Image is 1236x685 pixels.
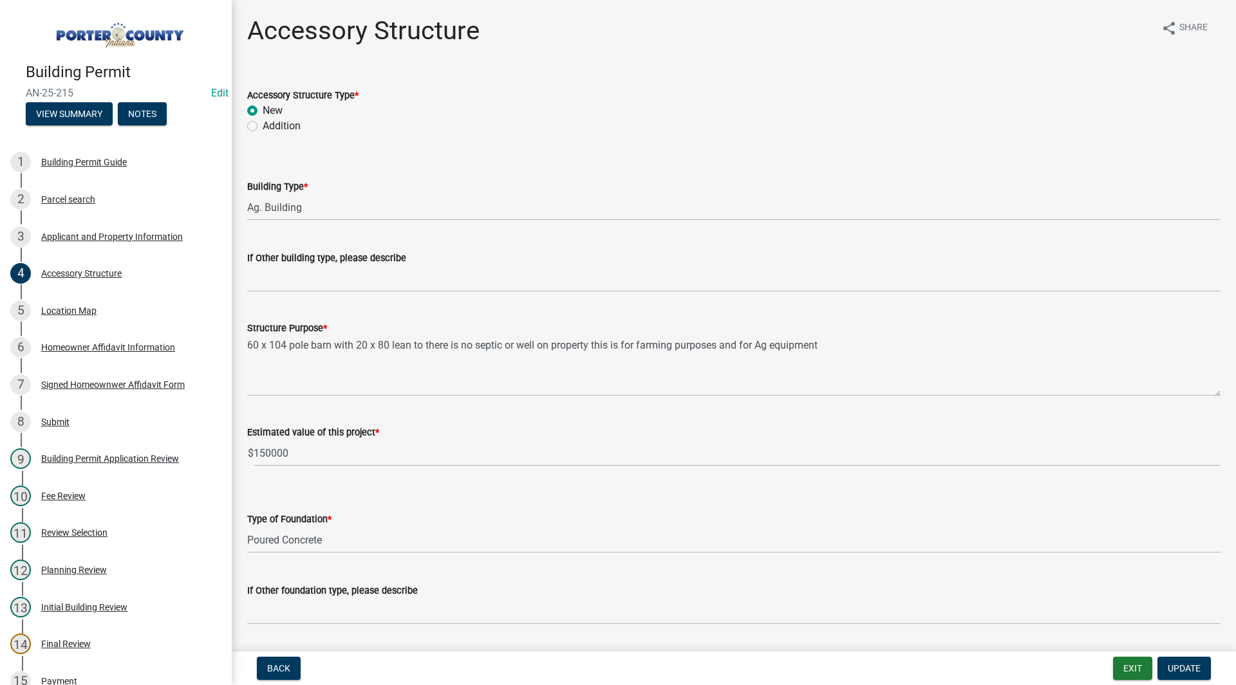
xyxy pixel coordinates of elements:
div: 2 [10,189,31,210]
div: Accessory Structure [41,269,122,278]
label: Building Type [247,183,308,192]
div: 3 [10,226,31,247]
div: Building Permit Application Review [41,454,179,463]
span: Back [267,663,290,673]
button: Back [257,657,301,680]
div: 6 [10,337,31,358]
div: Homeowner Affidavit Information [41,343,175,352]
h4: Building Permit [26,63,221,82]
button: Update [1157,657,1211,680]
label: If Other building type, please describe [247,254,406,263]
label: New [263,103,283,118]
wm-modal-confirm: Notes [118,109,167,120]
label: Type of Foundation [247,515,332,524]
i: share [1161,21,1177,36]
div: Review Selection [41,528,108,537]
div: 7 [10,374,31,395]
div: Location Map [41,306,97,315]
div: Final Review [41,639,91,648]
img: Porter County, Indiana [26,14,211,50]
div: Applicant and Property Information [41,232,183,241]
label: Addition [263,118,301,134]
label: Estimated value of this project [247,428,379,437]
label: If Other foundation type, please describe [247,587,418,596]
div: 12 [10,560,31,580]
button: View Summary [26,102,113,125]
span: Update [1168,663,1201,673]
button: Notes [118,102,167,125]
div: Building Permit Guide [41,158,127,167]
div: 5 [10,300,31,321]
div: 1 [10,152,31,172]
div: 10 [10,486,31,506]
div: Parcel search [41,195,95,204]
span: Share [1179,21,1208,36]
div: 13 [10,597,31,617]
wm-modal-confirm: Summary [26,109,113,120]
a: Edit [211,87,229,99]
div: 9 [10,448,31,469]
div: Signed Homeownwer Affidavit Form [41,380,185,389]
wm-modal-confirm: Edit Application Number [211,87,229,99]
div: 8 [10,412,31,432]
div: 11 [10,522,31,543]
div: 14 [10,634,31,654]
div: Submit [41,417,70,426]
div: Initial Building Review [41,603,127,612]
div: 4 [10,263,31,284]
button: shareShare [1151,15,1218,41]
label: Accessory Structure Type [247,91,359,100]
span: $ [247,440,254,466]
button: Exit [1113,657,1152,680]
span: AN-25-215 [26,87,206,99]
label: Structure Purpose [247,324,327,333]
div: Fee Review [41,491,86,500]
div: Planning Review [41,565,107,574]
h1: Accessory Structure [247,15,480,46]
